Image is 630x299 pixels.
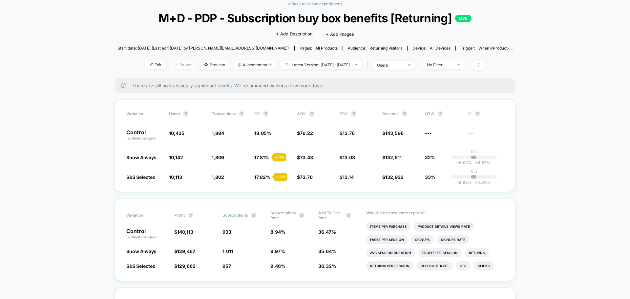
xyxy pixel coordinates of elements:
button: ? [239,111,244,117]
span: 129,662 [177,263,196,269]
span: + Add Images [326,32,354,37]
div: - 1.4 % [272,153,286,161]
span: Latest Version: [DATE] - [DATE] [280,60,362,69]
span: all products [315,46,338,51]
div: No Filter [427,62,453,67]
span: 36.47 % [318,229,336,235]
span: 10,142 [169,155,183,160]
span: Revenue [382,111,399,116]
span: $ [382,174,404,180]
span: 9.97 % [270,248,285,254]
span: 1,884 [212,130,224,136]
span: CR [254,111,260,116]
span: Edit [145,60,166,69]
span: 1,802 [212,174,224,180]
img: end [355,64,357,65]
span: 17.82 % [254,174,270,180]
span: --- [425,130,432,136]
span: $ [340,130,355,136]
span: 10,113 [169,174,182,180]
img: end [458,64,460,65]
li: Clicks [474,261,494,270]
span: 957 [222,263,231,269]
span: -6.92 % [457,180,472,185]
span: There are still no statistically significant results. We recommend waiting a few more days [132,83,502,88]
p: | [473,174,475,179]
span: users [169,111,180,116]
button: ? [251,213,256,218]
span: 73.76 [300,174,313,180]
span: 4.64 % [472,180,491,185]
span: + Add Description [276,31,313,37]
div: - 1.3 % [274,173,287,181]
span: 76.22 [300,130,313,136]
span: S&S Selected [126,174,156,180]
a: < Back to all live experiences [288,1,342,6]
span: 933 [222,229,231,235]
span: all devices [430,46,451,51]
span: 129,467 [177,248,195,254]
span: 32% [425,155,435,160]
p: LIVE [455,15,472,22]
span: 143,596 [385,130,404,136]
span: $ [297,130,313,136]
span: --- [468,131,504,141]
li: Returns Per Session [366,261,413,270]
li: Avg Session Duration [366,248,415,257]
span: 73.43 [300,155,313,160]
li: Items Per Purchase [366,222,410,231]
span: 10,435 [169,130,184,136]
span: Start date: [DATE] (Last edit [DATE] by [PERSON_NAME][EMAIL_ADDRESS][DOMAIN_NAME]) [117,46,289,51]
span: 33% [425,174,435,180]
span: Returning Visitors [369,46,402,51]
button: ? [346,213,351,218]
span: $ [174,263,196,269]
li: Signups Rate [437,235,469,244]
p: 0% [471,149,477,154]
span: + [475,160,478,165]
button: ? [475,111,480,117]
span: Transactions [212,111,236,116]
img: rebalance [238,63,241,67]
span: 18.05 % [254,130,271,136]
span: 13.08 [343,155,355,160]
span: 1,011 [222,248,233,254]
span: | [365,60,372,70]
span: (without changes) [126,235,156,239]
span: When #product-... [478,46,513,51]
span: + [475,180,477,185]
span: Variation [126,111,162,117]
button: ? [299,213,304,218]
div: users [377,63,403,68]
p: Control [126,130,162,141]
span: 35.64 % [318,248,336,254]
div: Trigger: [461,46,513,51]
span: PSV [340,111,348,116]
span: 13.14 [343,174,354,180]
li: Checkout Rate [417,261,452,270]
span: Pause [170,60,196,69]
span: $ [297,155,313,160]
span: 1,806 [212,155,224,160]
span: $ [340,155,355,160]
span: $ [174,229,193,235]
p: Would like to see more reports? [366,210,504,215]
span: 132,611 [385,155,402,160]
img: calendar [285,63,288,66]
span: CI [468,111,504,117]
span: Show Always [126,155,157,160]
img: end [175,63,178,66]
span: 140,113 [177,229,193,235]
span: 17.81 % [254,155,269,160]
span: $ [382,130,404,136]
span: $ [340,174,354,180]
img: edit [150,63,153,66]
button: ? [183,111,188,117]
img: end [408,64,410,66]
span: 13.76 [343,130,355,136]
li: Pages Per Session [366,235,408,244]
button: ? [263,111,268,117]
span: (without changes) [126,136,156,140]
span: 132,922 [385,174,404,180]
span: $ [382,155,402,160]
